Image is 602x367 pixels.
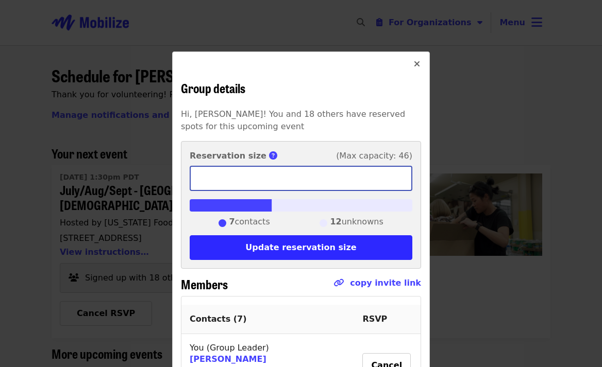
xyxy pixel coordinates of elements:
span: contacts [229,216,270,231]
a: copy invite link [350,278,421,288]
i: link icon [333,278,344,288]
strong: 7 [229,217,235,226]
button: Update reservation size [190,235,412,260]
strong: 12 [330,217,341,226]
i: circle-question icon [269,151,277,161]
span: Click to copy link! [333,277,421,296]
span: This is the number of group members you reserved spots for. [269,151,283,161]
i: times icon [414,59,420,69]
th: Contacts ( 7 ) [181,305,354,334]
button: Close [405,52,429,77]
span: Members [181,275,228,293]
span: Hi, [PERSON_NAME]! You and 18 others have reserved spots for this upcoming event [181,109,405,131]
strong: Reservation size [190,151,266,161]
span: Group details [181,79,245,97]
span: unknowns [330,216,383,231]
span: (Max capacity: 46) [336,150,412,162]
th: RSVP [354,305,421,334]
